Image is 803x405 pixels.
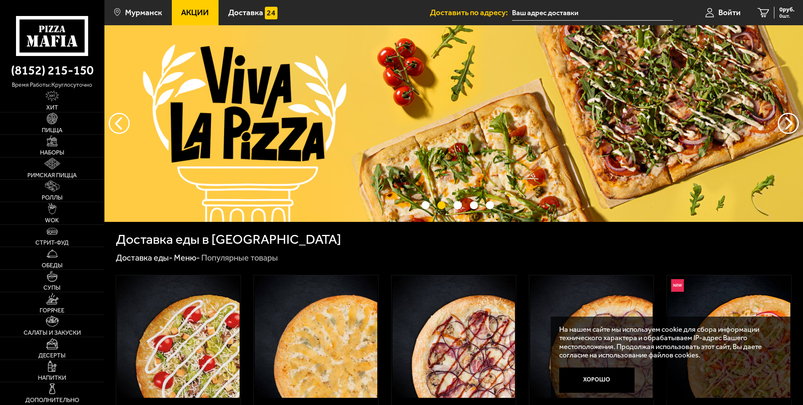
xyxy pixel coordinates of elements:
[42,128,62,133] span: Пицца
[530,275,653,398] img: Карбонара 25 см (толстое с сыром)
[38,353,66,359] span: Десерты
[117,275,240,398] img: Цезарь 25 см (толстое с сыром)
[116,275,240,398] a: Цезарь 25 см (толстое с сыром)
[671,279,684,292] img: Новинка
[35,240,69,246] span: Стрит-фуд
[181,8,209,16] span: Акции
[25,397,79,403] span: Дополнительно
[46,105,58,111] span: Хит
[27,173,77,179] span: Римская пицца
[109,113,130,134] button: следующий
[40,150,64,156] span: Наборы
[228,8,263,16] span: Доставка
[559,368,635,393] button: Хорошо
[255,275,377,398] img: Груша горгондзола 25 см (толстое с сыром)
[40,308,64,314] span: Горячее
[392,275,515,398] img: Чикен Барбекю 25 см (толстое с сыром)
[254,275,378,398] a: Груша горгондзола 25 см (толстое с сыром)
[24,330,81,336] span: Салаты и закуски
[438,201,446,209] button: точки переключения
[116,253,173,263] a: Доставка еды-
[43,285,61,291] span: Супы
[392,275,516,398] a: Чикен Барбекю 25 см (толстое с сыром)
[430,8,512,16] span: Доставить по адресу:
[265,7,277,19] img: 15daf4d41897b9f0e9f617042186c801.svg
[42,195,63,201] span: Роллы
[45,218,59,224] span: WOK
[667,275,791,398] a: НовинкаЧикен Фреш 25 см (толстое с сыром)
[559,325,778,360] p: На нашем сайте мы используем cookie для сбора информации технического характера и обрабатываем IP...
[38,375,66,381] span: Напитки
[779,7,795,13] span: 0 руб.
[718,8,741,16] span: Войти
[778,113,799,134] button: предыдущий
[422,201,430,209] button: точки переключения
[512,5,672,21] input: Ваш адрес доставки
[454,201,462,209] button: точки переключения
[529,275,654,398] a: Карбонара 25 см (толстое с сыром)
[779,13,795,19] span: 0 шт.
[470,201,478,209] button: точки переключения
[174,253,200,263] a: Меню-
[42,263,63,269] span: Обеды
[201,253,278,264] div: Популярные товары
[486,201,494,209] button: точки переключения
[125,8,162,16] span: Мурманск
[116,233,341,246] h1: Доставка еды в [GEOGRAPHIC_DATA]
[668,275,790,398] img: Чикен Фреш 25 см (толстое с сыром)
